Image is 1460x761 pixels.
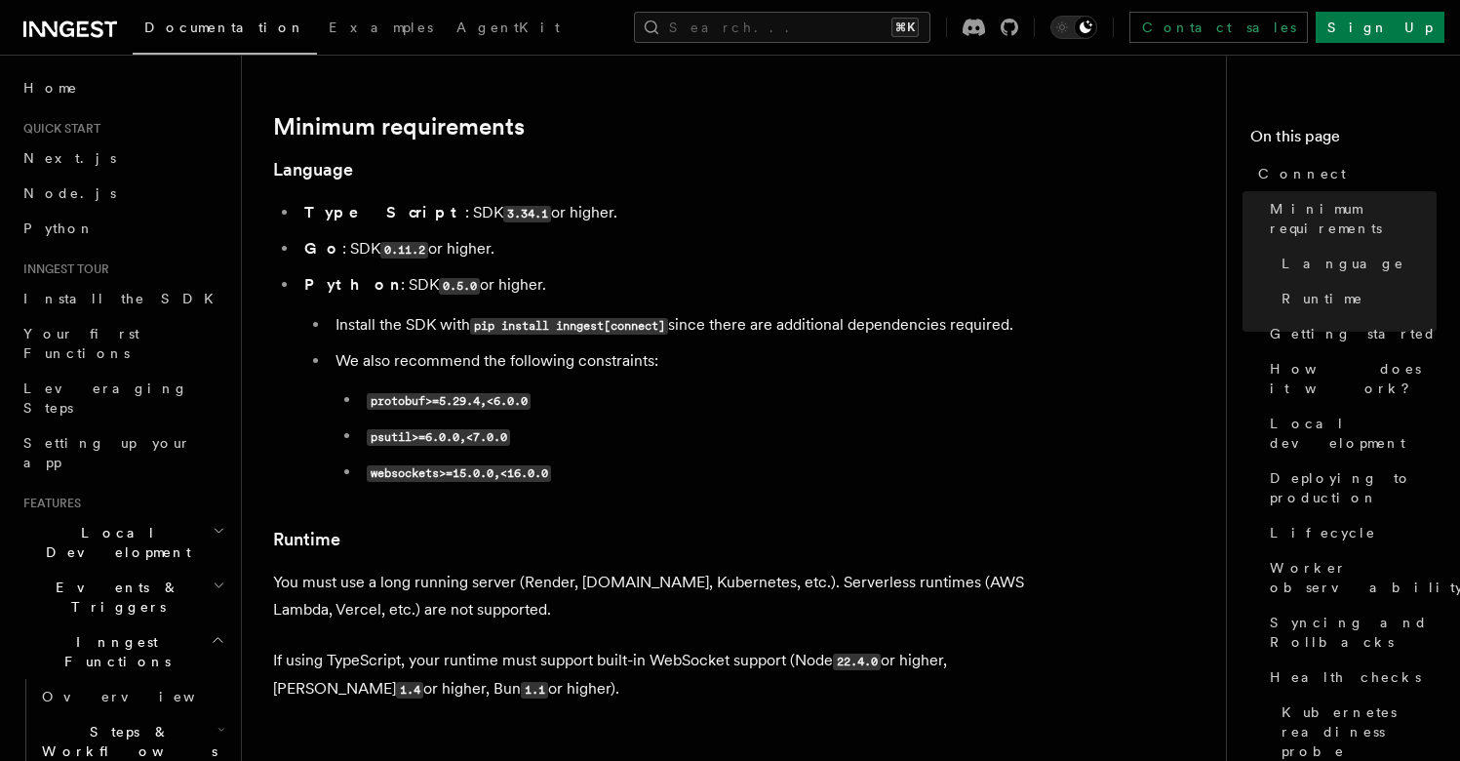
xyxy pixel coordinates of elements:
a: Node.js [16,176,229,211]
span: Features [16,496,81,511]
code: pip install inngest[connect] [470,318,668,335]
span: Local development [1270,414,1437,453]
li: We also recommend the following constraints: [330,347,1053,487]
code: protobuf>=5.29.4,<6.0.0 [367,393,531,410]
code: psutil>=6.0.0,<7.0.0 [367,429,510,446]
a: Runtime [1274,281,1437,316]
a: Documentation [133,6,317,55]
li: : SDK or higher. [298,235,1053,263]
a: Contact sales [1129,12,1308,43]
button: Toggle dark mode [1050,16,1097,39]
a: Health checks [1262,660,1437,695]
a: Install the SDK [16,281,229,316]
button: Events & Triggers [16,570,229,624]
a: Python [16,211,229,246]
code: 1.4 [396,682,423,699]
span: Events & Triggers [16,578,213,617]
span: How does it work? [1270,359,1437,398]
button: Inngest Functions [16,624,229,679]
span: Kubernetes readiness probe [1282,702,1437,761]
a: Leveraging Steps [16,371,229,425]
a: AgentKit [445,6,572,53]
code: 22.4.0 [833,654,881,670]
button: Search...⌘K [634,12,930,43]
li: Install the SDK with since there are additional dependencies required. [330,311,1053,340]
li: : SDK or higher. [298,199,1053,227]
span: Your first Functions [23,326,139,361]
a: Runtime [273,526,340,553]
span: Inngest Functions [16,632,211,671]
code: 0.11.2 [380,242,428,259]
p: You must use a long running server (Render, [DOMAIN_NAME], Kubernetes, etc.). Serverless runtimes... [273,569,1053,623]
span: Python [23,220,95,236]
a: How does it work? [1262,351,1437,406]
code: websockets>=15.0.0,<16.0.0 [367,465,551,482]
a: Language [1274,246,1437,281]
span: Setting up your app [23,435,191,470]
span: Next.js [23,150,116,166]
span: Quick start [16,121,100,137]
p: If using TypeScript, your runtime must support built-in WebSocket support (Node or higher, [PERSO... [273,647,1053,703]
a: Examples [317,6,445,53]
span: Deploying to production [1270,468,1437,507]
a: Overview [34,679,229,714]
a: Lifecycle [1262,515,1437,550]
a: Worker observability [1262,550,1437,605]
span: Overview [42,689,243,704]
span: Syncing and Rollbacks [1270,613,1437,652]
li: : SDK or higher. [298,271,1053,487]
a: Minimum requirements [1262,191,1437,246]
a: Your first Functions [16,316,229,371]
a: Deploying to production [1262,461,1437,515]
span: Connect [1258,164,1346,183]
span: Home [23,78,78,98]
span: Steps & Workflows [34,722,217,761]
span: Getting started [1270,324,1437,343]
span: Inngest tour [16,261,109,277]
span: Language [1282,254,1404,273]
button: Local Development [16,515,229,570]
a: Next.js [16,140,229,176]
code: 3.34.1 [503,206,551,222]
a: Syncing and Rollbacks [1262,605,1437,660]
span: Health checks [1270,667,1421,687]
span: Minimum requirements [1270,199,1437,238]
span: Install the SDK [23,291,225,306]
span: Documentation [144,20,305,35]
a: Home [16,70,229,105]
a: Getting started [1262,316,1437,351]
kbd: ⌘K [891,18,919,37]
a: Connect [1250,156,1437,191]
a: Language [273,156,353,183]
span: Runtime [1282,289,1363,308]
span: Local Development [16,523,213,562]
strong: Python [304,275,401,294]
span: AgentKit [456,20,560,35]
a: Local development [1262,406,1437,461]
span: Leveraging Steps [23,380,188,416]
strong: TypeScript [304,203,465,221]
strong: Go [304,239,342,258]
a: Sign Up [1316,12,1444,43]
span: Node.js [23,185,116,201]
span: Lifecycle [1270,523,1376,542]
code: 1.1 [521,682,548,699]
a: Minimum requirements [273,113,525,140]
span: Examples [329,20,433,35]
code: 0.5.0 [439,278,480,295]
a: Setting up your app [16,425,229,480]
h4: On this page [1250,125,1437,156]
